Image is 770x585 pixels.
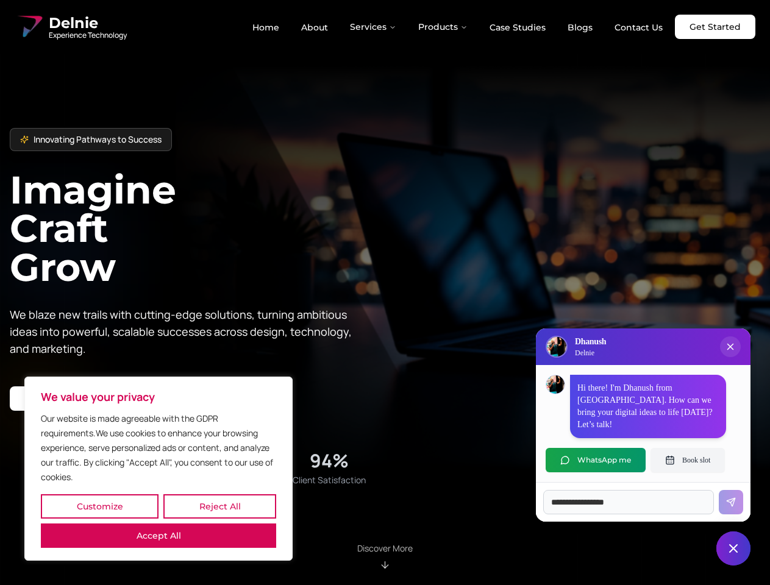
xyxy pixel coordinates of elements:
[558,17,602,38] a: Blogs
[291,17,338,38] a: About
[10,306,361,357] p: We blaze new trails with cutting-edge solutions, turning ambitious ideas into powerful, scalable ...
[15,12,44,41] img: Delnie Logo
[163,494,276,519] button: Reject All
[41,494,159,519] button: Customize
[716,531,750,565] button: Close chat
[41,389,276,404] p: We value your privacy
[41,523,276,548] button: Accept All
[10,171,385,286] h1: Imagine Craft Grow
[49,13,127,33] span: Delnie
[546,375,565,394] img: Dhanush
[575,336,606,348] h3: Dhanush
[34,133,162,146] span: Innovating Pathways to Success
[675,15,755,39] a: Get Started
[357,542,413,555] p: Discover More
[41,411,276,484] p: Our website is made agreeable with the GDPR requirements.We use cookies to enhance your browsing ...
[49,30,127,40] span: Experience Technology
[10,386,149,411] a: Start your project with us
[310,450,349,472] div: 94%
[243,17,289,38] a: Home
[575,348,606,358] p: Delnie
[651,448,725,472] button: Book slot
[357,542,413,570] div: Scroll to About section
[15,12,127,41] a: Delnie Logo Full
[546,448,646,472] button: WhatsApp me
[243,15,672,39] nav: Main
[547,337,566,356] img: Delnie Logo
[605,17,672,38] a: Contact Us
[577,382,719,431] p: Hi there! I'm Dhanush from [GEOGRAPHIC_DATA]. How can we bring your digital ideas to life [DATE]?...
[720,336,741,357] button: Close chat popup
[480,17,555,38] a: Case Studies
[408,15,477,39] button: Products
[340,15,406,39] button: Services
[293,474,366,486] span: Client Satisfaction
